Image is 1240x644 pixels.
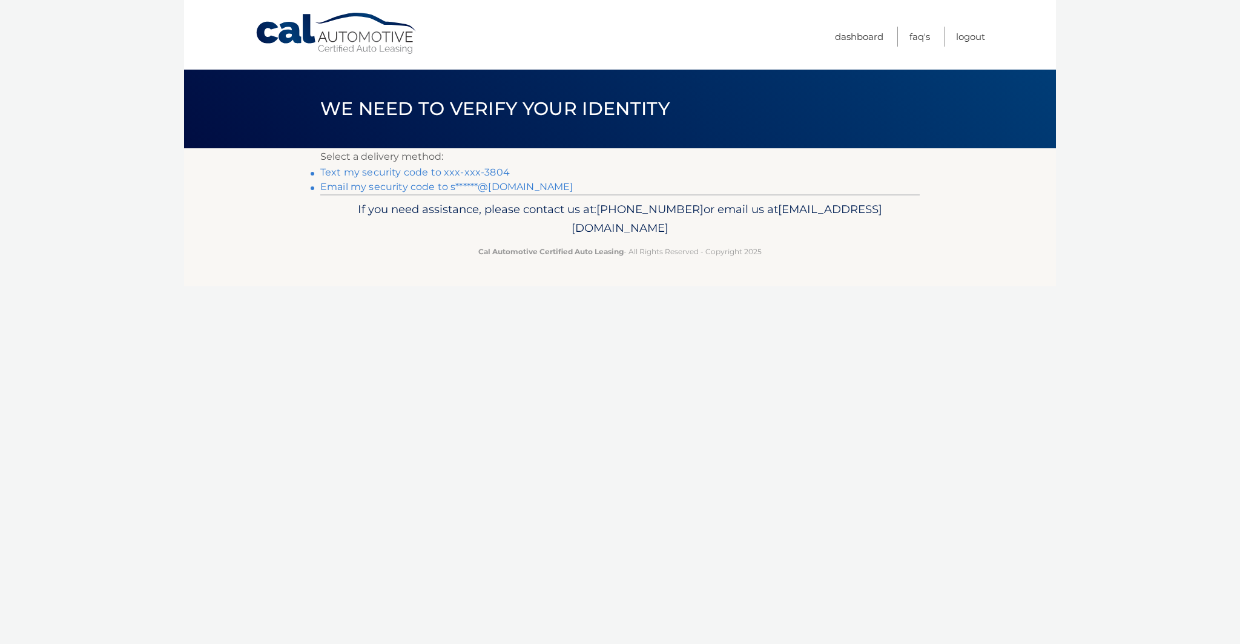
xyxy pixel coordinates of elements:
span: [PHONE_NUMBER] [596,202,704,216]
strong: Cal Automotive Certified Auto Leasing [478,247,624,256]
p: If you need assistance, please contact us at: or email us at [328,200,912,238]
a: Email my security code to s******@[DOMAIN_NAME] [320,181,573,192]
p: - All Rights Reserved - Copyright 2025 [328,245,912,258]
a: Text my security code to xxx-xxx-3804 [320,166,510,178]
a: Cal Automotive [255,12,418,55]
span: We need to verify your identity [320,97,670,120]
a: Logout [956,27,985,47]
a: Dashboard [835,27,883,47]
p: Select a delivery method: [320,148,920,165]
a: FAQ's [909,27,930,47]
